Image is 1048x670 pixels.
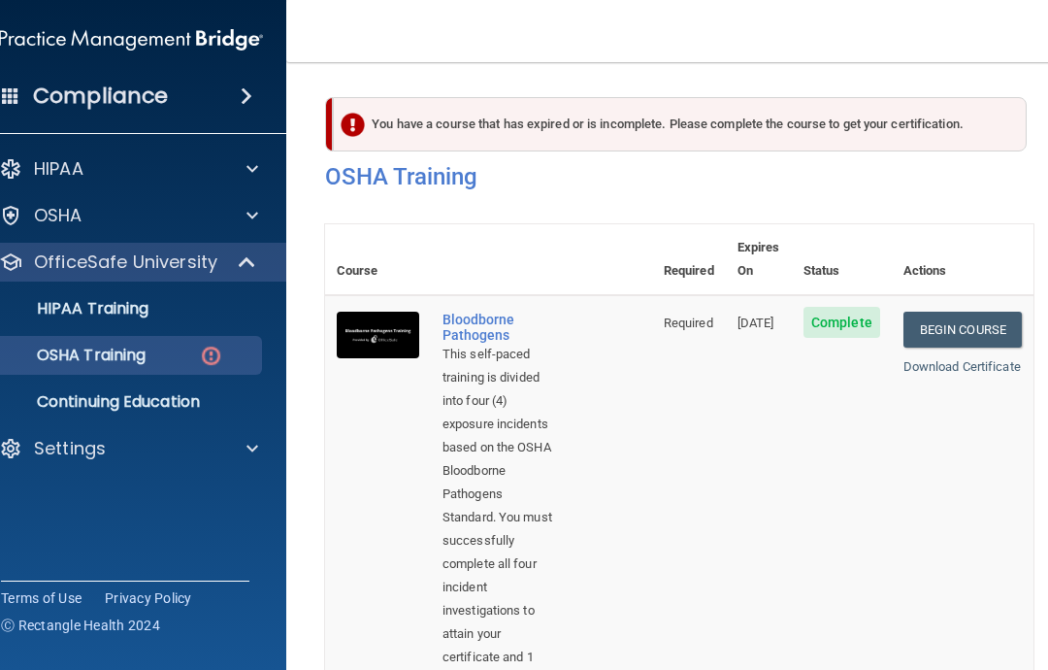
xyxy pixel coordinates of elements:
[442,312,555,343] a: Bloodborne Pathogens
[34,157,83,181] p: HIPAA
[892,224,1033,295] th: Actions
[1,616,160,635] span: Ⓒ Rectangle Health 2024
[199,344,223,368] img: danger-circle.6113f641.png
[325,163,1033,190] h4: OSHA Training
[1,588,82,608] a: Terms of Use
[341,113,365,137] img: exclamation-circle-solid-danger.72ef9ffc.png
[664,316,713,330] span: Required
[726,224,792,295] th: Expires On
[652,224,726,295] th: Required
[325,224,431,295] th: Course
[33,83,168,110] h4: Compliance
[903,359,1021,374] a: Download Certificate
[737,316,774,330] span: [DATE]
[333,97,1027,151] div: You have a course that has expired or is incomplete. Please complete the course to get your certi...
[903,312,1022,348] a: Begin Course
[34,437,106,460] p: Settings
[792,224,892,295] th: Status
[105,588,192,608] a: Privacy Policy
[34,204,82,227] p: OSHA
[803,307,880,338] span: Complete
[34,251,217,274] p: OfficeSafe University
